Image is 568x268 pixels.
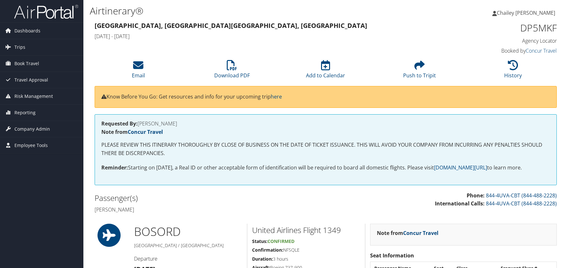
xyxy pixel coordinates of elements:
span: Travel Approval [14,72,48,88]
span: Risk Management [14,88,53,104]
a: Concur Travel [403,229,438,237]
strong: International Calls: [435,200,485,207]
strong: Seat Information [370,252,414,259]
strong: Note from [101,128,163,135]
strong: [GEOGRAPHIC_DATA], [GEOGRAPHIC_DATA] [GEOGRAPHIC_DATA], [GEOGRAPHIC_DATA] [95,21,367,30]
span: Reporting [14,105,36,121]
h2: Passenger(s) [95,193,321,203]
h1: DP5MKF [448,21,557,35]
a: Concur Travel [526,47,557,54]
a: History [504,64,522,79]
span: Company Admin [14,121,50,137]
a: Email [132,64,145,79]
strong: Requested By: [101,120,138,127]
p: Starting on [DATE], a Real ID or other acceptable form of identification will be required to boar... [101,164,550,172]
h1: BOS ORD [134,224,242,240]
strong: Reminder: [101,164,128,171]
h4: Booked by [448,47,557,54]
h2: United Airlines Flight 1349 [252,225,360,236]
h5: NFSQLE [252,247,360,253]
a: [DOMAIN_NAME][URL] [434,164,487,171]
h5: 3 hours [252,256,360,262]
a: Push to Tripit [403,64,436,79]
a: Download PDF [214,64,250,79]
h4: [PERSON_NAME] [101,121,550,126]
p: Know Before You Go: Get resources and info for your upcoming trip [101,93,550,101]
h5: [GEOGRAPHIC_DATA] / [GEOGRAPHIC_DATA] [134,242,242,249]
h4: [DATE] - [DATE] [95,33,439,40]
span: Chailey [PERSON_NAME] [497,9,555,16]
strong: Status: [252,238,267,244]
a: here [271,93,282,100]
a: 844-4UVA-CBT (844-488-2228) [486,192,557,199]
h4: Agency Locator [448,37,557,44]
h1: Airtinerary® [90,4,404,18]
span: Trips [14,39,25,55]
a: Chailey [PERSON_NAME] [492,3,562,22]
strong: Note from [377,229,438,237]
a: Concur Travel [128,128,163,135]
a: Add to Calendar [306,64,345,79]
span: Employee Tools [14,137,48,153]
span: Book Travel [14,56,39,72]
img: airportal-logo.png [14,4,78,19]
h4: Departure [134,255,242,262]
strong: Confirmation: [252,247,283,253]
strong: Phone: [467,192,485,199]
span: Confirmed [267,238,294,244]
a: 844-4UVA-CBT (844-488-2228) [486,200,557,207]
h4: [PERSON_NAME] [95,206,321,213]
p: PLEASE REVIEW THIS ITINERARY THOROUGHLY BY CLOSE OF BUSINESS ON THE DATE OF TICKET ISSUANCE. THIS... [101,141,550,157]
strong: Duration: [252,256,273,262]
span: Dashboards [14,23,40,39]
